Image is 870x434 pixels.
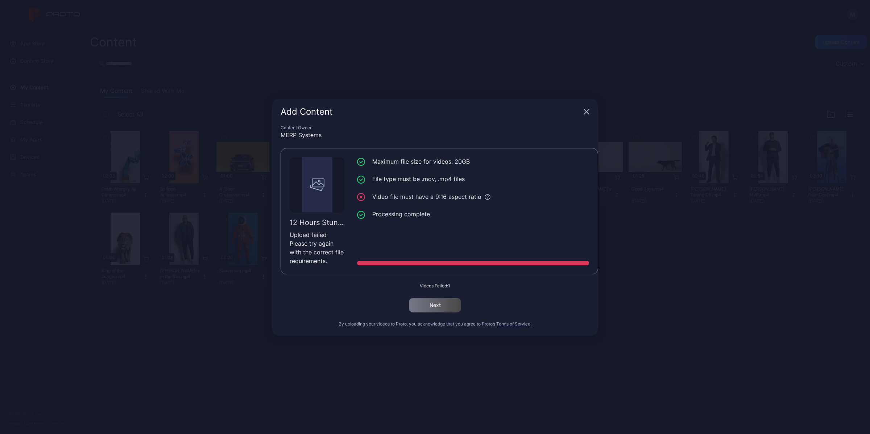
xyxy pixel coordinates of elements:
[357,192,589,201] li: Video file must have a 9:16 aspect ratio
[281,107,581,116] div: Add Content
[496,321,530,327] button: Terms of Service
[290,239,345,265] div: Please try again with the correct file requirements.
[409,298,461,312] button: Next
[357,157,589,166] li: Maximum file size for videos: 20GB
[281,321,589,327] div: By uploading your videos to Proto, you acknowledge that you agree to Proto’s .
[430,302,441,308] div: Next
[357,175,589,184] li: File type must be .mov, .mp4 files
[281,125,589,131] div: Content Owner
[281,131,589,139] div: MERP Systems
[290,230,345,239] div: Upload failed
[290,218,345,227] div: 12 Hours Stunning 4K Betta Fish with Relax Music 🐠 Relaxing Fish in Black Aquarium.mp4
[281,283,589,289] div: Videos Failed: 1
[357,210,589,219] li: Processing complete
